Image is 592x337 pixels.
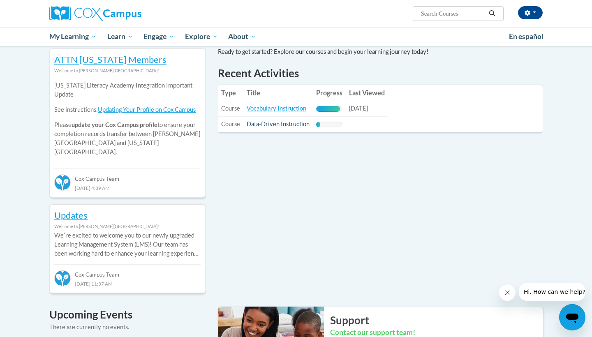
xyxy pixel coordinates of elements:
div: [DATE] 11:37 AM [54,279,201,288]
span: About [228,32,256,42]
div: Cox Campus Team [54,264,201,279]
b: update your Cox Campus profile [72,121,157,128]
a: My Learning [44,27,102,46]
a: Explore [180,27,223,46]
div: Welcome to [PERSON_NAME][GEOGRAPHIC_DATA]! [54,222,201,231]
img: Cox Campus [49,6,141,21]
a: Updating Your Profile on Cox Campus [98,106,196,113]
span: En español [509,32,543,41]
button: Account Settings [518,6,543,19]
div: Please to ensure your completion records transfer between [PERSON_NAME][GEOGRAPHIC_DATA] and [US_... [54,75,201,163]
img: Cox Campus Team [54,270,71,286]
h4: Upcoming Events [49,307,206,323]
img: Cox Campus Team [54,174,71,191]
a: Vocabulary Instruction [247,105,306,112]
a: En español [504,28,549,45]
p: Weʹre excited to welcome you to our newly upgraded Learning Management System (LMS)! Our team has... [54,231,201,258]
div: Cox Campus Team [54,168,201,183]
a: ATTN [US_STATE] Members [54,54,166,65]
span: Explore [185,32,218,42]
span: There are currently no events. [49,323,129,330]
span: Learn [107,32,133,42]
input: Search Courses [420,9,486,18]
iframe: Close message [499,284,516,301]
a: Updates [54,210,88,221]
iframe: Button to launch messaging window [559,304,585,330]
th: Last Viewed [346,85,388,101]
th: Type [218,85,243,101]
button: Search [486,9,498,18]
a: Engage [138,27,180,46]
span: My Learning [49,32,97,42]
h1: Recent Activities [218,66,543,81]
span: Course [221,120,240,127]
div: Progress, % [316,122,320,127]
div: Main menu [37,27,555,46]
div: Welcome to [PERSON_NAME][GEOGRAPHIC_DATA]! [54,66,201,75]
span: Course [221,105,240,112]
div: [DATE] 4:39 AM [54,183,201,192]
span: Engage [143,32,174,42]
a: Learn [102,27,139,46]
div: Progress, % [316,106,340,112]
p: [US_STATE] Literacy Academy Integration Important Update [54,81,201,99]
p: See instructions: [54,105,201,114]
iframe: Message from company [519,283,585,301]
a: Cox Campus [49,6,206,21]
a: Data-Driven Instruction [247,120,310,127]
th: Progress [313,85,346,101]
a: About [223,27,262,46]
span: [DATE] [349,105,368,112]
th: Title [243,85,313,101]
h2: Support [330,313,543,328]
